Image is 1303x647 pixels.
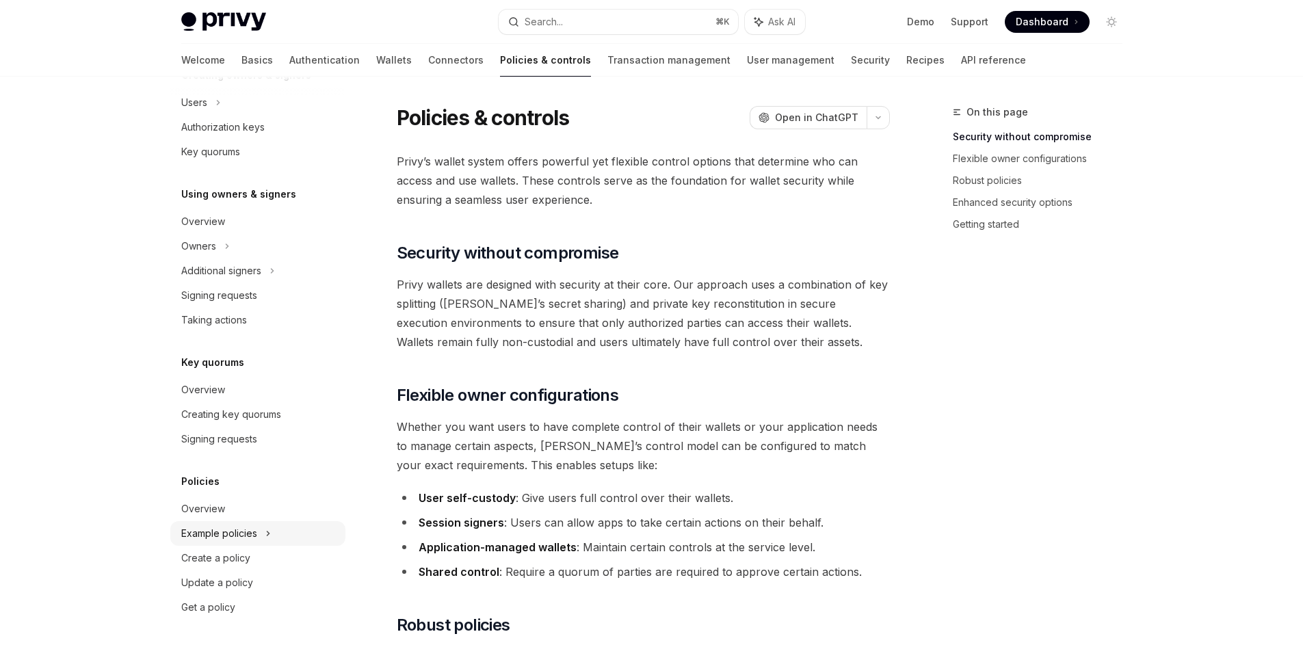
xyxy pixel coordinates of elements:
span: Privy wallets are designed with security at their core. Our approach uses a combination of key sp... [397,275,890,352]
a: User management [747,44,834,77]
h5: Policies [181,473,220,490]
h5: Using owners & signers [181,186,296,202]
a: Key quorums [170,140,345,164]
div: Example policies [181,525,257,542]
div: Taking actions [181,312,247,328]
div: Key quorums [181,144,240,160]
a: Signing requests [170,427,345,451]
a: Overview [170,209,345,234]
div: Overview [181,213,225,230]
span: Robust policies [397,614,510,636]
h5: Key quorums [181,354,244,371]
span: Privy’s wallet system offers powerful yet flexible control options that determine who can access ... [397,152,890,209]
strong: Application-managed wallets [419,540,577,554]
a: Authentication [289,44,360,77]
a: Security [851,44,890,77]
span: Open in ChatGPT [775,111,858,124]
li: : Maintain certain controls at the service level. [397,538,890,557]
strong: Shared control [419,565,499,579]
img: light logo [181,12,266,31]
div: Get a policy [181,599,235,616]
div: Search... [525,14,563,30]
span: Whether you want users to have complete control of their wallets or your application needs to man... [397,417,890,475]
li: : Users can allow apps to take certain actions on their behalf. [397,513,890,532]
strong: User self-custody [419,491,516,505]
div: Owners [181,238,216,254]
div: Update a policy [181,575,253,591]
a: Update a policy [170,570,345,595]
a: Recipes [906,44,945,77]
a: Support [951,15,988,29]
a: Connectors [428,44,484,77]
div: Additional signers [181,263,261,279]
button: Search...⌘K [499,10,738,34]
a: Enhanced security options [953,192,1133,213]
button: Toggle dark mode [1101,11,1122,33]
a: Demo [907,15,934,29]
a: Signing requests [170,283,345,308]
li: : Give users full control over their wallets. [397,488,890,507]
span: Ask AI [768,15,795,29]
span: On this page [966,104,1028,120]
a: Dashboard [1005,11,1090,33]
div: Overview [181,501,225,517]
div: Signing requests [181,431,257,447]
span: Security without compromise [397,242,619,264]
a: API reference [961,44,1026,77]
div: Creating key quorums [181,406,281,423]
a: Overview [170,497,345,521]
div: Create a policy [181,550,250,566]
span: Flexible owner configurations [397,384,619,406]
div: Authorization keys [181,119,265,135]
a: Welcome [181,44,225,77]
li: : Require a quorum of parties are required to approve certain actions. [397,562,890,581]
a: Policies & controls [500,44,591,77]
a: Overview [170,378,345,402]
a: Getting started [953,213,1133,235]
a: Authorization keys [170,115,345,140]
a: Robust policies [953,170,1133,192]
a: Wallets [376,44,412,77]
div: Users [181,94,207,111]
a: Flexible owner configurations [953,148,1133,170]
a: Basics [241,44,273,77]
span: ⌘ K [715,16,730,27]
a: Create a policy [170,546,345,570]
div: Overview [181,382,225,398]
h1: Policies & controls [397,105,570,130]
a: Get a policy [170,595,345,620]
div: Signing requests [181,287,257,304]
a: Transaction management [607,44,731,77]
a: Taking actions [170,308,345,332]
a: Security without compromise [953,126,1133,148]
span: Dashboard [1016,15,1068,29]
button: Ask AI [745,10,805,34]
a: Creating key quorums [170,402,345,427]
button: Open in ChatGPT [750,106,867,129]
strong: Session signers [419,516,504,529]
